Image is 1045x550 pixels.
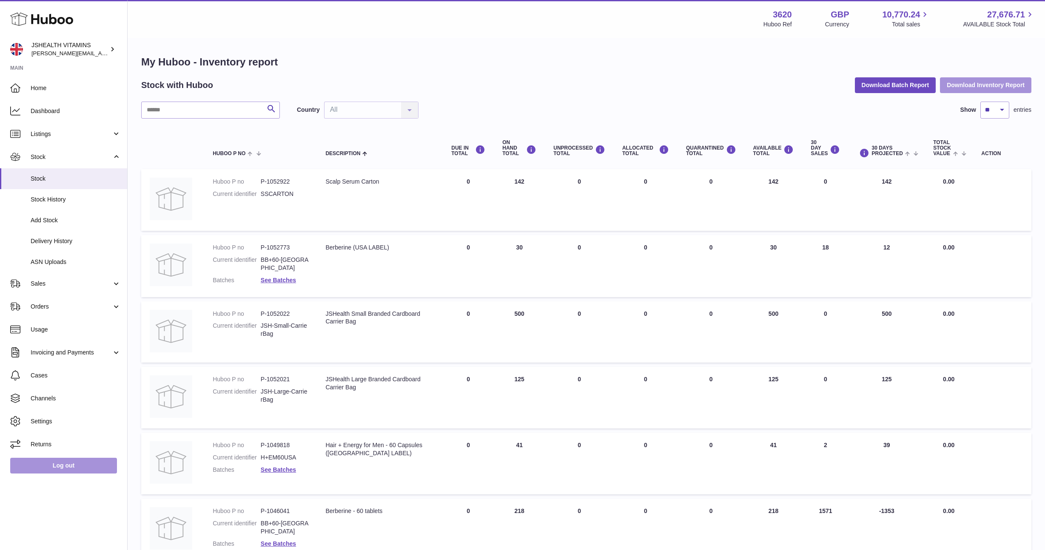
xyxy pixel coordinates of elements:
span: 0.00 [943,178,954,185]
td: 125 [494,367,545,428]
span: Description [325,151,360,156]
span: ASN Uploads [31,258,121,266]
div: JSHealth Small Branded Cardboard Carrier Bag [325,310,434,326]
span: Total stock value [933,140,951,157]
td: 2 [802,433,849,494]
img: product image [150,441,192,484]
div: UNPROCESSED Total [553,145,605,156]
span: entries [1014,106,1031,114]
span: Sales [31,280,112,288]
img: product image [150,507,192,550]
a: 10,770.24 Total sales [882,9,930,28]
img: product image [150,310,192,352]
td: 500 [849,301,925,363]
td: 18 [802,235,849,297]
span: 10,770.24 [882,9,920,20]
dt: Huboo P no [213,507,261,515]
dd: H+EM60USA [261,454,309,462]
td: 142 [494,169,545,231]
strong: 3620 [773,9,792,20]
span: Dashboard [31,107,121,115]
span: Cases [31,371,121,380]
span: Delivery History [31,237,121,245]
td: 0 [545,235,614,297]
a: See Batches [261,277,296,284]
label: Show [960,106,976,114]
dt: Huboo P no [213,244,261,252]
td: 125 [745,367,803,428]
a: Log out [10,458,117,473]
div: Hair + Energy for Men - 60 Capsules ([GEOGRAPHIC_DATA] LABEL) [325,441,434,457]
td: 125 [849,367,925,428]
span: AVAILABLE Stock Total [963,20,1035,28]
a: 27,676.71 AVAILABLE Stock Total [963,9,1035,28]
dd: BB+60-[GEOGRAPHIC_DATA] [261,256,309,272]
dt: Batches [213,276,261,284]
td: 0 [614,367,678,428]
td: 0 [802,169,849,231]
dt: Current identifier [213,388,261,404]
span: Orders [31,303,112,311]
span: Settings [31,417,121,425]
span: 0.00 [943,244,954,251]
span: Stock History [31,196,121,204]
td: 41 [745,433,803,494]
dd: JSH-Small-CarrierBag [261,322,309,338]
td: 0 [614,169,678,231]
div: ON HAND Total [502,140,536,157]
span: [PERSON_NAME][EMAIL_ADDRESS][DOMAIN_NAME] [31,50,171,57]
td: 0 [443,235,494,297]
a: See Batches [261,466,296,473]
td: 0 [545,169,614,231]
div: Berberine (USA LABEL) [325,244,434,252]
span: Usage [31,326,121,334]
div: DUE IN TOTAL [451,145,485,156]
td: 0 [802,301,849,363]
img: product image [150,375,192,418]
td: 0 [443,301,494,363]
dt: Current identifier [213,190,261,198]
button: Download Batch Report [855,77,936,93]
td: 0 [545,301,614,363]
div: Berberine - 60 tablets [325,507,434,515]
dt: Batches [213,466,261,474]
div: Currency [825,20,849,28]
dd: P-1052021 [261,375,309,383]
div: ALLOCATED Total [622,145,669,156]
span: Channels [31,394,121,403]
span: 0 [709,376,713,383]
span: 0 [709,310,713,317]
span: Returns [31,440,121,448]
span: 0.00 [943,442,954,448]
td: 0 [443,433,494,494]
dt: Current identifier [213,454,261,462]
h2: Stock with Huboo [141,79,213,91]
td: 0 [614,433,678,494]
label: Country [297,106,320,114]
td: 0 [545,367,614,428]
td: 12 [849,235,925,297]
div: AVAILABLE Total [753,145,794,156]
span: 0 [709,244,713,251]
dd: P-1046041 [261,507,309,515]
dt: Current identifier [213,519,261,536]
span: 0.00 [943,376,954,383]
dd: BB+60-[GEOGRAPHIC_DATA] [261,519,309,536]
td: 0 [443,367,494,428]
dt: Huboo P no [213,310,261,318]
span: Listings [31,130,112,138]
button: Download Inventory Report [940,77,1031,93]
dt: Huboo P no [213,441,261,449]
dt: Huboo P no [213,178,261,186]
td: 500 [494,301,545,363]
span: 0 [709,507,713,514]
td: 0 [443,169,494,231]
dt: Batches [213,540,261,548]
dd: P-1049818 [261,441,309,449]
span: Add Stock [31,216,121,224]
span: 0.00 [943,507,954,514]
span: 0.00 [943,310,954,317]
td: 0 [545,433,614,494]
td: 30 [494,235,545,297]
td: 39 [849,433,925,494]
